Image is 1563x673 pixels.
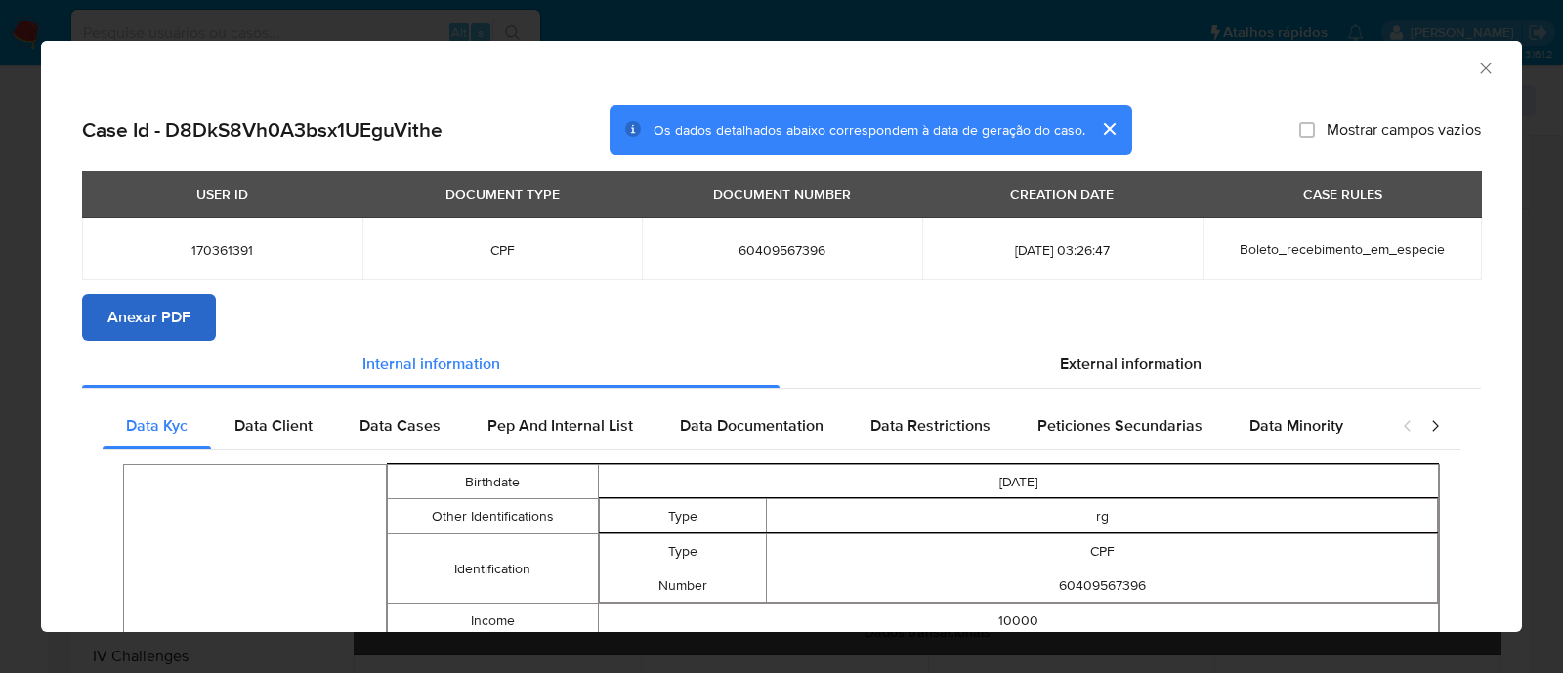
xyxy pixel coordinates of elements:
[362,353,500,375] span: Internal information
[870,414,991,437] span: Data Restrictions
[388,604,598,638] td: Income
[82,294,216,341] button: Anexar PDF
[1327,120,1481,140] span: Mostrar campos vazios
[41,41,1522,632] div: closure-recommendation-modal
[598,604,1439,638] td: 10000
[388,465,598,499] td: Birthdate
[767,499,1438,533] td: rg
[82,341,1481,388] div: Detailed info
[680,414,824,437] span: Data Documentation
[1060,353,1202,375] span: External information
[599,499,767,533] td: Type
[665,241,899,259] span: 60409567396
[598,465,1439,499] td: [DATE]
[234,414,313,437] span: Data Client
[359,414,441,437] span: Data Cases
[103,402,1382,449] div: Detailed internal info
[487,414,633,437] span: Pep And Internal List
[1299,122,1315,138] input: Mostrar campos vazios
[126,414,188,437] span: Data Kyc
[1291,178,1394,211] div: CASE RULES
[599,568,767,603] td: Number
[107,296,190,339] span: Anexar PDF
[654,120,1085,140] span: Os dados detalhados abaixo correspondem à data de geração do caso.
[1037,414,1203,437] span: Peticiones Secundarias
[767,534,1438,568] td: CPF
[1085,105,1132,152] button: cerrar
[185,178,260,211] div: USER ID
[388,534,598,604] td: Identification
[386,241,619,259] span: CPF
[701,178,863,211] div: DOCUMENT NUMBER
[998,178,1125,211] div: CREATION DATE
[434,178,571,211] div: DOCUMENT TYPE
[767,568,1438,603] td: 60409567396
[106,241,339,259] span: 170361391
[1476,59,1494,76] button: Fechar a janela
[946,241,1179,259] span: [DATE] 03:26:47
[1240,239,1445,259] span: Boleto_recebimento_em_especie
[82,117,443,143] h2: Case Id - D8DkS8Vh0A3bsx1UEguVithe
[599,534,767,568] td: Type
[1249,414,1343,437] span: Data Minority
[388,499,598,534] td: Other Identifications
